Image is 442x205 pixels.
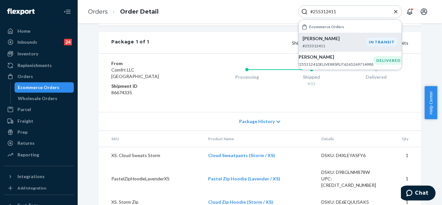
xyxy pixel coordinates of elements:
div: Freight [17,118,33,124]
a: Returns [4,138,74,148]
div: Orders [17,73,33,80]
div: Processing [215,74,279,80]
a: Orders [88,8,108,15]
a: Inbounds24 [4,37,74,47]
h6: Ecommerce Orders [309,25,344,29]
p: #25531241DELIVERRSPLIT6265269714988 [297,62,373,67]
a: Cloud Sweatpants (Storm / XS) [208,153,275,158]
a: Orders [4,71,74,82]
dd: 86674335 [111,89,189,96]
p: [PERSON_NAME] [303,35,366,42]
th: Details [316,131,387,147]
th: SKU [98,131,203,147]
div: IN TRANSIT [366,38,398,46]
p: [PERSON_NAME] [297,54,373,60]
td: 1 [387,147,421,164]
div: DSKU: D4XLEYASFY6 [321,152,382,159]
img: Flexport logo [7,8,35,15]
a: Replenishments [4,60,74,71]
button: Help Center [425,86,437,119]
a: Freight [4,116,74,126]
a: Cloud Zip Hoodie (Storm / XS) [208,199,273,205]
span: Shipped via Jitsu [292,40,369,46]
a: Order Detail [120,8,159,15]
div: 9/22 [279,81,344,86]
a: Add Integration [4,184,74,192]
a: Home [4,26,74,36]
p: #255312411 [303,43,366,49]
span: Comfrt LLC [GEOGRAPHIC_DATA] [111,67,159,79]
a: Ecommerce Orders [15,82,74,93]
div: UPC: [CREDIT_CARD_NUMBER] [321,176,382,188]
button: Open account menu [417,5,430,18]
div: Ecommerce Orders [18,84,59,91]
div: Reporting [17,152,39,158]
div: Shipped [279,74,344,80]
a: Pastel Zip Hoodie (Lavender / XS) [208,176,280,181]
div: Prep [17,129,28,135]
div: Returns [17,140,35,146]
svg: Search Icon [301,8,308,15]
span: Package History [239,118,275,125]
a: Wholesale Orders [15,93,74,104]
div: Package 1 of 1 [111,39,149,47]
a: Prep [4,127,74,137]
button: Integrations [4,171,74,182]
div: Integrations [17,173,45,180]
div: Inbounds [17,39,37,45]
dt: From [111,60,189,67]
button: Close Search [392,8,399,15]
iframe: Opens a widget where you can chat to one of our agents [401,186,436,202]
td: PastelZipHoodieLavenderXS [98,164,203,194]
td: XS. Cloud Sweats Storm [98,147,203,164]
div: Wholesale Orders [18,95,57,102]
input: Search Input [308,8,387,15]
a: Inventory [4,49,74,59]
button: Open notifications [403,5,416,18]
div: DSKU: D9BGLNM878W [321,169,382,176]
div: Replenishments [17,62,52,69]
a: Reporting [4,150,74,160]
td: 1 [387,164,421,194]
div: Parcel [17,106,31,113]
dt: Shipment ID [111,83,189,89]
ol: breadcrumbs [83,2,164,21]
div: DELIVERED [373,56,403,65]
div: Delivered [344,74,408,80]
div: Home [17,28,30,34]
div: Inventory [17,51,38,57]
th: Product Name [203,131,316,147]
div: Add Integration [17,185,46,191]
div: 24 [64,39,72,45]
th: Qty [387,131,421,147]
a: Parcel [4,104,74,115]
button: Close Navigation [61,5,74,18]
div: 3 SKUs 3 Units [149,39,408,47]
